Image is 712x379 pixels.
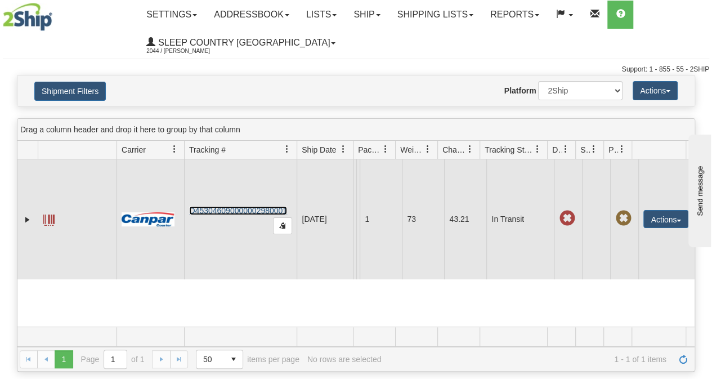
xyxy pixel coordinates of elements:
[353,159,356,279] td: Dormez-vous Shipping Department [GEOGRAPHIC_DATA] [GEOGRAPHIC_DATA] [GEOGRAPHIC_DATA] G1M 0A4
[559,211,575,226] span: Late
[225,350,243,368] span: select
[389,355,666,364] span: 1 - 1 of 1 items
[155,38,330,47] span: Sleep Country [GEOGRAPHIC_DATA]
[485,144,534,155] span: Tracking Status
[138,1,205,29] a: Settings
[205,1,298,29] a: Addressbook
[22,214,33,225] a: Expand
[138,29,344,57] a: Sleep Country [GEOGRAPHIC_DATA] 2044 / [PERSON_NAME]
[556,140,575,159] a: Delivery Status filter column settings
[17,119,695,141] div: grid grouping header
[482,1,548,29] a: Reports
[358,144,382,155] span: Packages
[444,159,486,279] td: 43.21
[608,144,618,155] span: Pickup Status
[345,1,388,29] a: Ship
[34,82,106,101] button: Shipment Filters
[486,159,554,279] td: In Transit
[442,144,466,155] span: Charge
[81,350,145,369] span: Page of 1
[356,159,360,279] td: [PERSON_NAME] [PERSON_NAME] CA QC PORTNEUF-SUR-MER G0T 1P0
[122,144,146,155] span: Carrier
[3,65,709,74] div: Support: 1 - 855 - 55 - 2SHIP
[402,159,444,279] td: 73
[302,144,336,155] span: Ship Date
[633,81,678,100] button: Actions
[580,144,590,155] span: Shipment Issues
[686,132,711,247] iframe: chat widget
[400,144,424,155] span: Weight
[122,212,174,226] img: 14 - Canpar
[298,1,345,29] a: Lists
[612,140,632,159] a: Pickup Status filter column settings
[104,350,127,368] input: Page 1
[165,140,184,159] a: Carrier filter column settings
[504,85,536,96] label: Platform
[334,140,353,159] a: Ship Date filter column settings
[528,140,547,159] a: Tracking Status filter column settings
[360,159,402,279] td: 1
[674,350,692,368] a: Refresh
[584,140,603,159] a: Shipment Issues filter column settings
[43,209,55,228] a: Label
[189,206,287,215] a: D453046090000002980001
[643,210,688,228] button: Actions
[273,217,292,234] button: Copy to clipboard
[307,355,382,364] div: No rows are selected
[418,140,437,159] a: Weight filter column settings
[8,10,104,18] div: Send message
[615,211,631,226] span: Pickup Not Assigned
[460,140,480,159] a: Charge filter column settings
[196,350,299,369] span: items per page
[376,140,395,159] a: Packages filter column settings
[196,350,243,369] span: Page sizes drop down
[297,159,353,279] td: [DATE]
[3,3,52,31] img: logo2044.jpg
[389,1,482,29] a: Shipping lists
[55,350,73,368] span: Page 1
[277,140,297,159] a: Tracking # filter column settings
[203,354,218,365] span: 50
[189,144,226,155] span: Tracking #
[552,144,562,155] span: Delivery Status
[146,46,231,57] span: 2044 / [PERSON_NAME]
